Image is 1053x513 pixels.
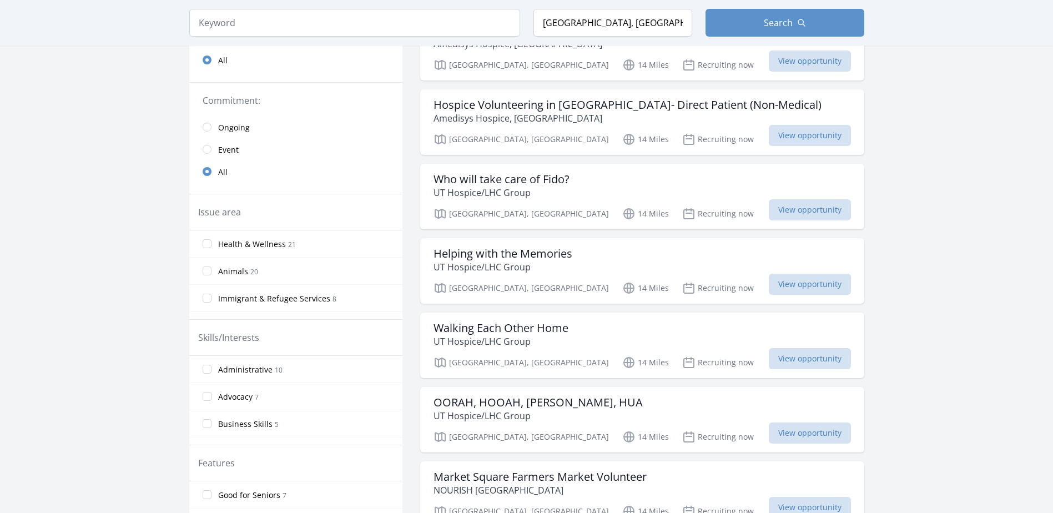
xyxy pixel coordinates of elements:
input: Administrative 10 [203,365,211,374]
p: 14 Miles [622,281,669,295]
p: [GEOGRAPHIC_DATA], [GEOGRAPHIC_DATA] [434,356,609,369]
p: 14 Miles [622,58,669,72]
span: 20 [250,267,258,276]
h3: Walking Each Other Home [434,321,568,335]
span: 7 [255,393,259,402]
h3: Market Square Farmers Market Volunteer [434,470,647,484]
span: View opportunity [769,199,851,220]
a: Ongoing [189,116,402,138]
span: Event [218,144,239,155]
legend: Issue area [198,205,241,219]
a: Who will take care of Fido? UT Hospice/LHC Group [GEOGRAPHIC_DATA], [GEOGRAPHIC_DATA] 14 Miles Re... [420,164,864,229]
span: Health & Wellness [218,239,286,250]
a: Walking Each Other Home UT Hospice/LHC Group [GEOGRAPHIC_DATA], [GEOGRAPHIC_DATA] 14 Miles Recrui... [420,313,864,378]
span: All [218,167,228,178]
p: UT Hospice/LHC Group [434,409,643,423]
h3: Helping with the Memories [434,247,572,260]
span: View opportunity [769,423,851,444]
span: Advocacy [218,391,253,403]
span: View opportunity [769,274,851,295]
a: Event [189,138,402,160]
p: NOURISH [GEOGRAPHIC_DATA] [434,484,647,497]
p: 14 Miles [622,356,669,369]
span: All [218,55,228,66]
span: 10 [275,365,283,375]
legend: Commitment: [203,94,389,107]
span: Business Skills [218,419,273,430]
a: Hospice Volunteering in [GEOGRAPHIC_DATA]- Direct Patient (Non-Medical) Amedisys Hospice, [GEOGRA... [420,89,864,155]
a: Hospice Volunteering in [GEOGRAPHIC_DATA]- Direct Patient (Non-Medical) Amedisys Hospice, [GEOGRA... [420,15,864,81]
span: 5 [275,420,279,429]
p: [GEOGRAPHIC_DATA], [GEOGRAPHIC_DATA] [434,133,609,146]
p: Recruiting now [682,281,754,295]
span: 8 [332,294,336,304]
input: Location [533,9,692,37]
p: Recruiting now [682,356,754,369]
input: Health & Wellness 21 [203,239,211,248]
p: [GEOGRAPHIC_DATA], [GEOGRAPHIC_DATA] [434,58,609,72]
p: Recruiting now [682,133,754,146]
span: View opportunity [769,51,851,72]
p: UT Hospice/LHC Group [434,335,568,348]
a: All [189,160,402,183]
span: Search [764,16,793,29]
span: Good for Seniors [218,490,280,501]
input: Business Skills 5 [203,419,211,428]
span: Administrative [218,364,273,375]
button: Search [706,9,864,37]
legend: Skills/Interests [198,331,259,344]
p: [GEOGRAPHIC_DATA], [GEOGRAPHIC_DATA] [434,281,609,295]
p: 14 Miles [622,207,669,220]
span: 21 [288,240,296,249]
p: 14 Miles [622,430,669,444]
h3: Hospice Volunteering in [GEOGRAPHIC_DATA]- Direct Patient (Non-Medical) [434,98,822,112]
span: Immigrant & Refugee Services [218,293,330,304]
a: All [189,49,402,71]
span: 7 [283,491,286,500]
input: Animals 20 [203,266,211,275]
p: Recruiting now [682,430,754,444]
span: Ongoing [218,122,250,133]
input: Keyword [189,9,520,37]
p: Recruiting now [682,58,754,72]
a: OORAH, HOOAH, [PERSON_NAME], HUA UT Hospice/LHC Group [GEOGRAPHIC_DATA], [GEOGRAPHIC_DATA] 14 Mil... [420,387,864,452]
span: View opportunity [769,125,851,146]
p: UT Hospice/LHC Group [434,186,570,199]
span: View opportunity [769,348,851,369]
input: Advocacy 7 [203,392,211,401]
h3: OORAH, HOOAH, [PERSON_NAME], HUA [434,396,643,409]
span: Animals [218,266,248,277]
p: Amedisys Hospice, [GEOGRAPHIC_DATA] [434,112,822,125]
input: Immigrant & Refugee Services 8 [203,294,211,303]
legend: Features [198,456,235,470]
p: UT Hospice/LHC Group [434,260,572,274]
input: Good for Seniors 7 [203,490,211,499]
h3: Who will take care of Fido? [434,173,570,186]
p: [GEOGRAPHIC_DATA], [GEOGRAPHIC_DATA] [434,207,609,220]
a: Helping with the Memories UT Hospice/LHC Group [GEOGRAPHIC_DATA], [GEOGRAPHIC_DATA] 14 Miles Recr... [420,238,864,304]
p: [GEOGRAPHIC_DATA], [GEOGRAPHIC_DATA] [434,430,609,444]
p: 14 Miles [622,133,669,146]
p: Recruiting now [682,207,754,220]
